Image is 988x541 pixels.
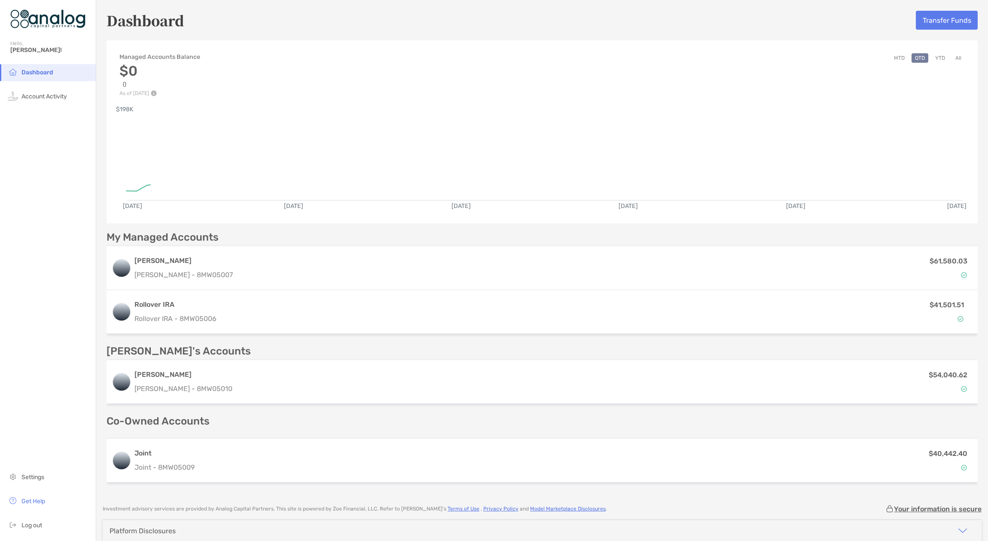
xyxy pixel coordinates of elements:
h3: $0 [119,63,201,79]
a: Model Marketplace Disclosures [530,506,606,512]
button: YTD [932,53,948,63]
p: Your information is secure [894,505,982,513]
text: [DATE] [451,202,471,210]
img: household icon [8,67,18,77]
h3: [PERSON_NAME] [134,370,232,380]
span: ( ) [123,81,126,88]
p: $40,442.40 [929,448,967,459]
p: $61,580.03 [930,256,967,266]
img: get-help icon [8,495,18,506]
img: logo account [113,303,130,321]
img: Account Status icon [961,465,967,471]
p: [PERSON_NAME] - 8MW05007 [134,269,233,280]
button: MTD [890,53,908,63]
p: [PERSON_NAME] - 8MW05010 [134,383,232,394]
p: $41,501.51 [930,300,964,310]
span: Dashboard [21,69,53,76]
p: Investment advisory services are provided by Analog Capital Partners . This site is powered by Zo... [103,506,607,512]
img: logo account [113,373,130,391]
text: [DATE] [947,202,967,210]
text: [DATE] [786,202,805,210]
span: Settings [21,474,44,481]
button: Transfer Funds [916,11,978,30]
img: icon arrow [958,526,968,536]
text: $198K [116,106,134,113]
span: Account Activity [21,93,67,100]
img: activity icon [8,91,18,101]
h4: Managed Accounts Balance [119,53,201,61]
p: [PERSON_NAME]'s Accounts [107,346,251,357]
a: Privacy Policy [483,506,518,512]
text: [DATE] [284,202,303,210]
img: settings icon [8,471,18,482]
p: Rollover IRA - 8MW05006 [134,313,802,324]
img: logo account [113,260,130,277]
h3: Joint [134,448,195,458]
img: Account Status icon [961,272,967,278]
button: QTD [912,53,928,63]
a: Terms of Use [448,506,479,512]
img: logout icon [8,520,18,530]
h3: [PERSON_NAME] [134,256,233,266]
img: logo account [113,452,130,469]
span: Get Help [21,498,45,505]
p: Co-Owned Accounts [107,416,978,427]
p: As of [DATE] [119,90,201,96]
div: Platform Disclosures [110,527,176,535]
img: Account Status icon [958,316,964,322]
span: Log out [21,522,42,529]
span: [PERSON_NAME]! [10,46,91,54]
p: $54,040.62 [929,370,967,380]
text: [DATE] [619,202,638,210]
img: Account Status icon [961,386,967,392]
text: [DATE] [123,202,142,210]
p: Joint - 8MW05009 [134,462,195,473]
img: Zoe Logo [10,3,85,34]
h5: Dashboard [107,10,184,30]
img: Performance Info [151,90,157,96]
p: My Managed Accounts [107,232,219,243]
button: All [952,53,965,63]
h3: Rollover IRA [134,300,802,310]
